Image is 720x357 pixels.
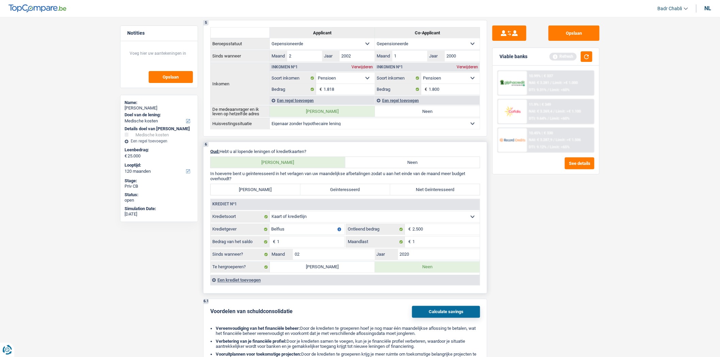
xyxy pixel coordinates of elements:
[127,30,191,36] h5: Notities
[350,65,375,69] div: Verwijderen
[125,184,194,189] div: Priv CB
[529,131,553,135] div: 10.45% | € 330
[210,275,480,285] div: Een krediet toevoegen
[346,224,405,235] label: Ontleend bedrag
[550,145,570,149] span: Limit: <65%
[270,106,375,117] label: [PERSON_NAME]
[345,157,480,168] label: Neen
[500,134,525,146] img: Record Credits
[125,105,194,111] div: [PERSON_NAME]
[270,96,375,105] div: Een regel toevoegen
[548,88,549,92] span: /
[405,224,412,235] span: €
[211,38,270,49] th: Beroepsstatuut
[211,118,270,129] th: Huisvestingssituatie
[210,149,480,154] p: Hebt u al lopende leningen of kredietkaarten?
[529,116,547,121] span: DTI: 9.64%
[548,145,549,149] span: /
[270,27,375,38] th: Applicant
[211,262,270,273] label: Te hergroeperen?
[125,192,194,198] div: Status:
[203,20,209,26] div: 5
[556,138,581,142] span: Limit: >€ 1.506
[658,6,682,12] span: Badr Chabli
[375,249,398,260] label: Jaar
[652,3,688,14] a: Badr Chabli
[553,81,578,85] span: Limit: >€ 1.000
[405,237,412,248] span: €
[125,198,194,203] div: open
[550,88,570,92] span: Limit: <60%
[421,84,429,95] span: €
[125,163,192,168] label: Looptijd:
[270,73,316,84] label: Soort inkomen
[125,126,194,132] div: Details doel van [PERSON_NAME]
[529,102,551,107] div: 11.9% | € 349
[375,262,480,273] label: Neen
[300,184,390,195] label: Geïnteresseerd
[392,51,427,62] input: MM
[125,139,194,143] div: Een regel toevoegen
[211,237,269,248] label: Bedrag van het saldo
[412,306,480,318] button: Calculate savings
[529,74,553,78] div: 10.99% | € 337
[705,5,711,12] div: nl
[210,171,480,181] p: In hoeverre bent u geïnteresseerd in het verlagen van uw maandelijkse afbetalingen zodat u aan he...
[375,73,421,84] label: Soort inkomen
[203,299,209,304] div: 6.1
[211,106,270,117] th: De medeaanvrager en ik leven op hetzelfde adres
[149,71,193,83] button: Opslaan
[287,51,322,62] input: MM
[390,184,480,195] label: Niet Geïnteresseerd
[529,145,547,149] span: DTI: 9.12%
[270,249,293,260] label: Maand
[529,81,550,85] span: NAI: € 3.281
[445,51,480,62] input: JJJJ
[270,262,375,273] label: [PERSON_NAME]
[549,26,600,41] button: Opslaan
[375,27,480,38] th: Co-Applicant
[125,206,194,211] div: Simulation Date:
[203,142,209,147] div: 6
[125,211,194,217] div: [DATE]
[375,106,480,117] label: Neen
[270,84,316,95] label: Bedrag
[500,54,527,60] div: Viable banks
[125,100,194,105] div: Name:
[211,157,345,168] label: [PERSON_NAME]
[216,326,480,336] li: Door de kredieten te groeperen hoef je nog maar één maandelijkse aflossing te betalen, wat het fi...
[210,308,293,315] div: Voordelen van schuldconsolidatie
[211,224,269,235] label: Kredietgever
[427,51,445,62] label: Jaar
[375,51,392,62] label: Maand
[270,51,287,62] label: Maand
[216,339,287,344] b: Verbetering van je financiële profiel:
[316,84,324,95] span: €
[210,149,219,154] span: Oud:
[529,88,547,92] span: DTI: 9.31%
[269,237,277,248] span: €
[556,109,581,114] span: Limit: >€ 1.100
[398,249,480,260] input: JJJJ
[455,65,480,69] div: Verwijderen
[211,211,270,222] label: Kredietsoort
[216,326,300,331] b: Vereenvoudiging van het financiële beheer:
[375,96,480,105] div: Een regel toevoegen
[211,184,300,195] label: [PERSON_NAME]
[125,112,192,118] label: Doel van de lening:
[125,147,192,153] label: Leenbedrag:
[340,51,375,62] input: JJJJ
[216,339,480,349] li: Door je kredieten samen te voegen, kun je je financiële profiel verbeteren, waardoor je situatie ...
[211,50,270,62] th: Sinds wanneer
[500,79,525,87] img: Alphacredit
[163,75,179,79] span: Opslaan
[322,51,340,62] label: Jaar
[554,138,555,142] span: /
[125,178,194,184] div: Stage:
[500,105,525,118] img: Cofidis
[346,237,405,248] label: Maandlast
[293,249,375,260] input: MM
[211,249,270,260] label: Sinds wanneer?
[554,109,555,114] span: /
[125,153,127,159] span: €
